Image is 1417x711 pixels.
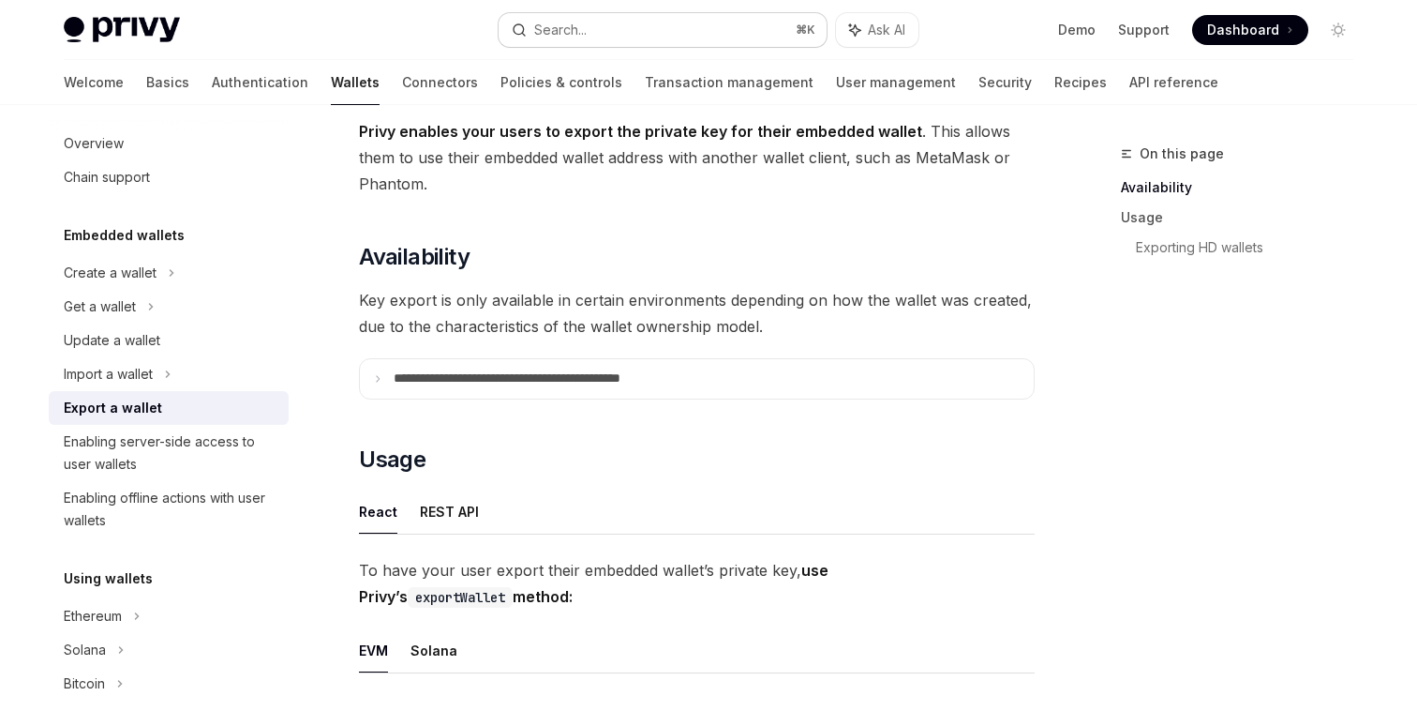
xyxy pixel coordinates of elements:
button: React [359,490,397,534]
span: Usage [359,445,425,475]
span: Key export is only available in certain environments depending on how the wallet was created, due... [359,287,1035,340]
a: Export a wallet [49,391,289,425]
a: Update a wallet [49,324,289,357]
span: Dashboard [1207,21,1279,39]
div: Bitcoin [64,673,105,695]
h5: Embedded wallets [64,224,185,247]
div: Get a wallet [64,295,136,318]
a: Transaction management [645,60,813,105]
div: Ethereum [64,605,122,628]
a: Availability [1121,173,1368,203]
div: Update a wallet [64,329,160,352]
button: EVM [359,628,388,673]
a: Connectors [402,60,478,105]
button: REST API [420,490,479,534]
a: Authentication [212,60,308,105]
a: API reference [1129,60,1218,105]
div: Overview [64,132,124,155]
span: On this page [1140,143,1224,165]
button: Search...⌘K [499,13,827,47]
div: Export a wallet [64,397,162,419]
a: Demo [1058,21,1096,39]
span: ⌘ K [796,23,815,38]
a: Welcome [64,60,124,105]
div: Create a wallet [64,262,157,284]
span: Availability [359,242,470,272]
img: light logo [64,17,180,43]
span: . This allows them to use their embedded wallet address with another wallet client, such as MetaM... [359,118,1035,197]
a: Recipes [1054,60,1107,105]
a: Dashboard [1192,15,1308,45]
a: Wallets [331,60,380,105]
strong: Privy enables your users to export the private key for their embedded wallet [359,122,922,141]
div: Enabling offline actions with user wallets [64,487,277,532]
div: Search... [534,19,587,41]
button: Solana [410,628,457,673]
span: Ask AI [868,21,905,39]
a: Usage [1121,203,1368,233]
div: Solana [64,639,106,661]
a: Exporting HD wallets [1136,233,1368,263]
a: Enabling server-side access to user wallets [49,425,289,481]
button: Ask AI [836,13,918,47]
h5: Using wallets [64,567,153,590]
a: Enabling offline actions with user wallets [49,481,289,537]
div: Import a wallet [64,363,153,386]
code: exportWallet [408,587,513,608]
a: Support [1118,21,1170,39]
a: Security [978,60,1032,105]
span: To have your user export their embedded wallet’s private key, [359,557,1035,610]
a: Basics [146,60,189,105]
a: Chain support [49,160,289,194]
a: Policies & controls [500,60,622,105]
div: Chain support [64,166,150,189]
strong: use Privy’s method: [359,561,828,606]
a: User management [836,60,956,105]
a: Overview [49,127,289,160]
button: Toggle dark mode [1323,15,1353,45]
div: Enabling server-side access to user wallets [64,431,277,476]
